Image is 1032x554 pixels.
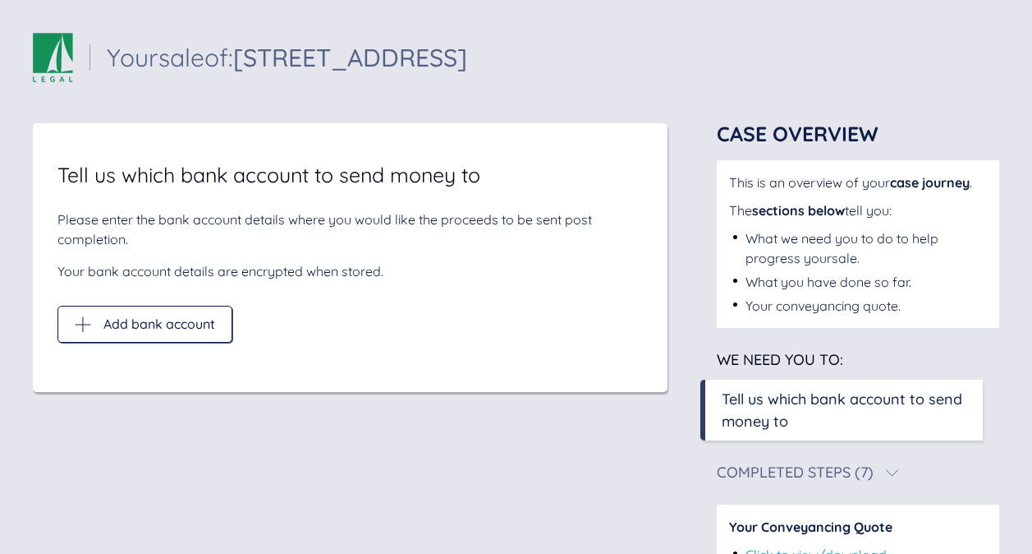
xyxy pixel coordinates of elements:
div: Your bank account details are encrypted when stored. [57,261,643,281]
div: Tell us which bank account to send money to [722,388,970,432]
div: This is an overview of your . [729,173,987,192]
div: Please enter the bank account details where you would like the proceeds to be sent post completion. [57,210,643,249]
span: Case Overview [717,121,878,146]
span: sections below [752,202,845,219]
span: [STREET_ADDRESS] [233,42,467,73]
span: We need you to: [717,350,843,369]
div: Your conveyancing quote. [745,296,901,316]
div: Completed Steps (7) [717,465,874,480]
span: case journey [890,174,970,191]
div: The tell you: [729,201,987,220]
div: What you have done so far. [745,272,911,292]
div: What we need you to do to help progress your sale . [745,229,987,268]
span: Tell us which bank account to send money to [57,164,480,185]
div: Your sale of: [107,45,467,70]
span: Add bank account [103,316,215,331]
span: Your Conveyancing Quote [729,519,892,535]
